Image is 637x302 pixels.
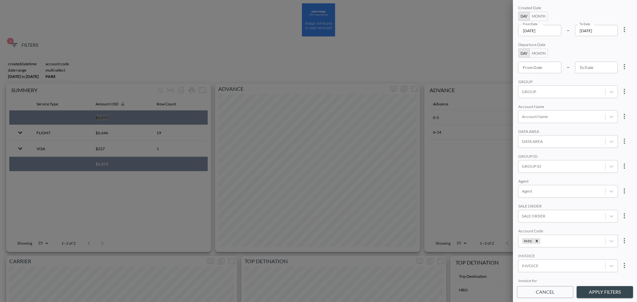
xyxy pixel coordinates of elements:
button: more [618,110,631,123]
input: YYYY-MM-DD [518,25,561,36]
div: Account Code [518,228,618,235]
button: Apply Filters [577,286,633,298]
div: DATA AREA [518,129,618,135]
button: more [618,23,631,36]
div: INVOICE [518,253,618,260]
label: To Date [580,22,590,26]
button: Day [518,48,530,58]
button: Month [530,12,548,21]
p: – [567,63,570,71]
div: Created Date [518,5,618,12]
input: YYYY-MM-DD [518,62,561,73]
div: 2025-01-012025-08-09 [518,5,632,36]
button: more [618,135,631,148]
button: more [618,259,631,272]
div: GROUP [518,79,618,86]
button: more [618,159,631,173]
div: Agent [518,179,618,185]
label: From Date [523,22,537,26]
button: Cancel [517,286,573,298]
input: YYYY-MM-DD [575,25,618,36]
div: Departure Date [518,42,618,48]
div: SALE ORDER [518,204,618,210]
button: more [618,209,631,222]
p: – [567,26,570,34]
div: PARE [522,238,533,244]
div: Account Name [518,104,618,110]
button: Day [518,12,530,21]
button: Month [530,48,548,58]
button: more [618,85,631,98]
div: PARE [518,228,632,247]
button: more [618,234,631,247]
button: more [618,60,631,73]
input: YYYY-MM-DD [575,62,618,73]
div: Invoice for [518,278,618,284]
div: Remove PARE [533,238,540,244]
div: GROUP ID [518,154,618,160]
button: more [618,184,631,198]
